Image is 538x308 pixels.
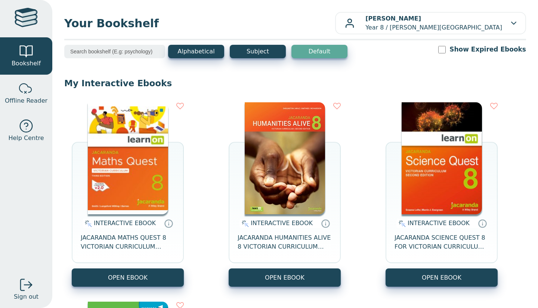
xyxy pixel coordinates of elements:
p: My Interactive Ebooks [64,78,526,89]
img: interactive.svg [239,219,249,228]
p: Year 8 / [PERSON_NAME][GEOGRAPHIC_DATA] [365,14,502,32]
a: Interactive eBooks are accessed online via the publisher’s portal. They contain interactive resou... [478,219,487,228]
img: interactive.svg [396,219,406,228]
button: OPEN EBOOK [72,268,184,287]
b: [PERSON_NAME] [365,15,421,22]
span: JACARANDA MATHS QUEST 8 VICTORIAN CURRICULUM LEARNON EBOOK 3E [81,233,175,251]
span: INTERACTIVE EBOOK [251,220,313,227]
button: Alphabetical [168,45,224,58]
img: bee2d5d4-7b91-e911-a97e-0272d098c78b.jpg [245,102,325,214]
a: Interactive eBooks are accessed online via the publisher’s portal. They contain interactive resou... [164,219,173,228]
img: c004558a-e884-43ec-b87a-da9408141e80.jpg [88,102,168,214]
button: OPEN EBOOK [229,268,341,287]
button: [PERSON_NAME]Year 8 / [PERSON_NAME][GEOGRAPHIC_DATA] [335,12,526,34]
label: Show Expired Ebooks [449,45,526,54]
img: fffb2005-5288-ea11-a992-0272d098c78b.png [402,102,482,214]
button: Default [291,45,347,58]
span: INTERACTIVE EBOOK [94,220,156,227]
a: Interactive eBooks are accessed online via the publisher’s portal. They contain interactive resou... [321,219,330,228]
button: OPEN EBOOK [386,268,498,287]
span: Sign out [14,292,38,301]
span: Bookshelf [12,59,41,68]
span: Help Centre [8,134,44,143]
input: Search bookshelf (E.g: psychology) [64,45,165,58]
img: interactive.svg [83,219,92,228]
span: Offline Reader [5,96,47,105]
button: Subject [230,45,286,58]
span: JACARANDA HUMANITIES ALIVE 8 VICTORIAN CURRICULUM LEARNON EBOOK 2E [238,233,332,251]
span: JACARANDA SCIENCE QUEST 8 FOR VICTORIAN CURRICULUM LEARNON 2E EBOOK [395,233,489,251]
span: Your Bookshelf [64,15,335,32]
span: INTERACTIVE EBOOK [408,220,470,227]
